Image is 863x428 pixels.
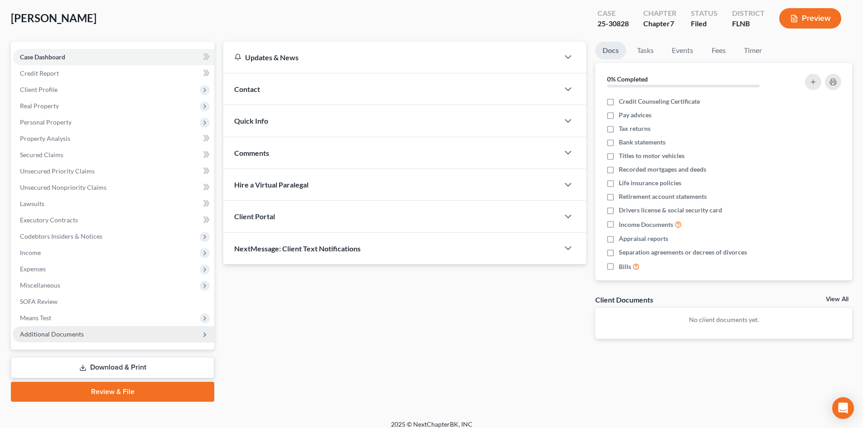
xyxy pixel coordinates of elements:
[619,192,707,201] span: Retirement account statements
[737,42,769,59] a: Timer
[13,147,214,163] a: Secured Claims
[234,212,275,221] span: Client Portal
[20,281,60,289] span: Miscellaneous
[619,178,681,188] span: Life insurance policies
[643,19,676,29] div: Chapter
[670,19,674,28] span: 7
[643,8,676,19] div: Chapter
[20,135,70,142] span: Property Analysis
[619,234,668,243] span: Appraisal reports
[234,85,260,93] span: Contact
[20,265,46,273] span: Expenses
[20,53,65,61] span: Case Dashboard
[13,179,214,196] a: Unsecured Nonpriority Claims
[20,69,59,77] span: Credit Report
[13,130,214,147] a: Property Analysis
[20,151,63,159] span: Secured Claims
[13,65,214,82] a: Credit Report
[234,244,361,253] span: NextMessage: Client Text Notifications
[619,151,685,160] span: Titles to motor vehicles
[20,167,95,175] span: Unsecured Priority Claims
[595,42,626,59] a: Docs
[832,397,854,419] div: Open Intercom Messenger
[619,165,706,174] span: Recorded mortgages and deeds
[603,315,845,324] p: No client documents yet.
[234,53,548,62] div: Updates & News
[619,138,665,147] span: Bank statements
[13,196,214,212] a: Lawsuits
[20,118,72,126] span: Personal Property
[691,19,718,29] div: Filed
[691,8,718,19] div: Status
[704,42,733,59] a: Fees
[20,216,78,224] span: Executory Contracts
[619,124,651,133] span: Tax returns
[779,8,841,29] button: Preview
[665,42,700,59] a: Events
[619,111,651,120] span: Pay advices
[20,330,84,338] span: Additional Documents
[20,314,51,322] span: Means Test
[630,42,661,59] a: Tasks
[20,249,41,256] span: Income
[619,262,631,271] span: Bills
[13,49,214,65] a: Case Dashboard
[13,293,214,310] a: SOFA Review
[598,19,629,29] div: 25-30828
[20,183,106,191] span: Unsecured Nonpriority Claims
[20,232,102,240] span: Codebtors Insiders & Notices
[20,102,59,110] span: Real Property
[11,382,214,402] a: Review & File
[595,295,653,304] div: Client Documents
[11,11,96,24] span: [PERSON_NAME]
[20,298,58,305] span: SOFA Review
[732,19,765,29] div: FLNB
[20,200,44,207] span: Lawsuits
[826,296,849,303] a: View All
[234,149,269,157] span: Comments
[234,180,309,189] span: Hire a Virtual Paralegal
[234,116,268,125] span: Quick Info
[607,75,648,83] strong: 0% Completed
[619,97,700,106] span: Credit Counseling Certificate
[619,220,673,229] span: Income Documents
[598,8,629,19] div: Case
[20,86,58,93] span: Client Profile
[13,163,214,179] a: Unsecured Priority Claims
[732,8,765,19] div: District
[11,357,214,378] a: Download & Print
[13,212,214,228] a: Executory Contracts
[619,206,722,215] span: Drivers license & social security card
[619,248,747,257] span: Separation agreements or decrees of divorces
